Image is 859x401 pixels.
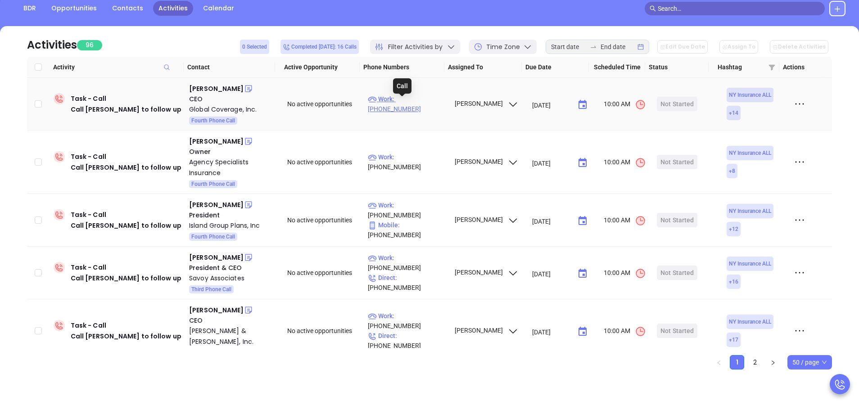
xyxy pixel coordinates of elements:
button: Assign To [719,40,758,54]
div: President & CEO [189,263,275,273]
span: [PERSON_NAME] [453,158,519,165]
div: Call [PERSON_NAME] to follow up [71,104,181,115]
th: Phone Numbers [360,57,444,78]
th: Status [645,57,709,78]
span: + 8 [729,166,735,176]
span: [PERSON_NAME] [453,100,519,107]
div: [PERSON_NAME] & [PERSON_NAME], Inc. [189,325,275,347]
button: Choose date, selected date is Sep 29, 2025 [574,154,592,172]
div: Savoy Associates [189,273,275,284]
div: Not Started [660,266,694,280]
span: left [716,360,722,365]
div: Not Started [660,324,694,338]
div: Owner [189,147,275,157]
a: Opportunities [46,1,102,16]
div: Not Started [660,213,694,227]
button: Choose date, selected date is Sep 29, 2025 [574,96,592,114]
li: Next Page [766,355,780,369]
span: Work : [368,254,394,261]
li: Previous Page [712,355,726,369]
a: Island Group Plans, Inc [189,220,275,231]
span: Activity [53,62,180,72]
span: NY Insurance ALL [729,317,771,327]
div: Not Started [660,155,694,169]
p: [PHONE_NUMBER] [368,253,446,273]
span: + 14 [729,108,738,118]
span: Work : [368,95,394,103]
span: Direct : [368,332,397,339]
p: [PHONE_NUMBER] [368,220,446,240]
input: MM/DD/YYYY [532,269,570,278]
span: NY Insurance ALL [729,148,771,158]
div: [PERSON_NAME] [189,305,244,315]
button: Choose date, selected date is Sep 29, 2025 [574,323,592,341]
span: Fourth Phone Call [191,116,235,126]
button: Delete Activities [770,40,828,54]
div: [PERSON_NAME] [189,199,244,210]
button: Choose date, selected date is Sep 29, 2025 [574,212,592,230]
div: Task - Call [71,151,181,173]
span: 96 [77,40,102,50]
th: Due Date [522,57,589,78]
input: MM/DD/YYYY [532,327,570,336]
a: Activities [153,1,193,16]
div: No active opportunities [287,99,360,109]
th: Scheduled Time [589,57,645,78]
div: Task - Call [71,262,181,284]
span: right [770,360,776,365]
a: Global Coverage, Inc. [189,104,275,115]
input: Search… [658,4,820,14]
a: Agency Specialists Insurance [189,157,275,178]
span: Completed [DATE]: 16 Calls [283,42,357,52]
li: 1 [730,355,744,369]
span: 10:00 AM [604,99,646,110]
span: Mobile : [368,221,400,229]
span: Time Zone [486,42,520,52]
div: Task - Call [71,320,181,342]
div: Not Started [660,97,694,111]
div: Call [PERSON_NAME] to follow up [71,162,181,173]
div: Call [393,78,411,94]
span: Third Phone Call [191,284,231,294]
span: Work : [368,153,394,161]
button: right [766,355,780,369]
span: 10:00 AM [604,215,646,226]
a: 2 [748,356,762,369]
span: swap-right [590,43,597,50]
th: Assigned To [444,57,522,78]
span: NY Insurance ALL [729,90,771,100]
p: [PHONE_NUMBER] [368,311,446,331]
span: + 17 [729,335,738,345]
span: [PERSON_NAME] [453,327,519,334]
a: Calendar [198,1,240,16]
div: CEO [189,315,275,325]
p: [PHONE_NUMBER] [368,273,446,293]
div: No active opportunities [287,157,360,167]
p: [PHONE_NUMBER] [368,200,446,220]
p: [PHONE_NUMBER] [368,152,446,172]
span: [PERSON_NAME] [453,269,519,276]
a: 1 [730,356,744,369]
span: Fourth Phone Call [191,179,235,189]
span: 0 Selected [242,42,267,52]
div: Page Size [787,355,832,369]
span: Hashtag [718,62,764,72]
span: Fourth Phone Call [191,232,235,242]
span: to [590,43,597,50]
span: NY Insurance ALL [729,259,771,269]
input: End date [601,42,636,52]
span: Direct : [368,274,397,281]
th: Active Opportunity [275,57,360,78]
div: Task - Call [71,93,181,115]
span: search [650,5,656,12]
div: No active opportunities [287,326,360,336]
span: Work : [368,202,394,209]
input: MM/DD/YYYY [532,216,570,225]
span: 10:00 AM [604,326,646,337]
div: Call [PERSON_NAME] to follow up [71,273,181,284]
p: [PHONE_NUMBER] [368,331,446,351]
div: CEO [189,94,275,104]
